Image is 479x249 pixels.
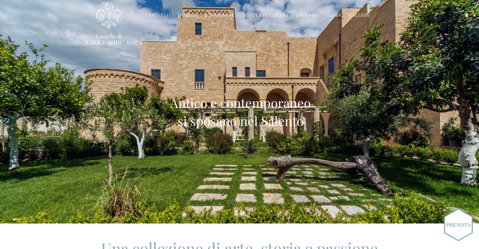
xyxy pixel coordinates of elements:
[170,94,311,129] h2: Antico e contemporaneo si sposano nel Salento
[145,12,170,19] a: Castello
[296,12,318,19] a: Salento
[178,12,197,19] a: Hotels
[96,3,122,29] img: Castello di Ugento
[85,33,133,46] a: Castello di [GEOGRAPHIC_DATA]
[349,12,370,19] a: Gallery
[204,12,235,19] a: Ristorante
[242,12,288,19] a: Scuola di Cucina
[444,208,473,241] img: Book_Button_Italian.png
[326,12,341,19] a: Clima
[464,13,470,17] img: Italiano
